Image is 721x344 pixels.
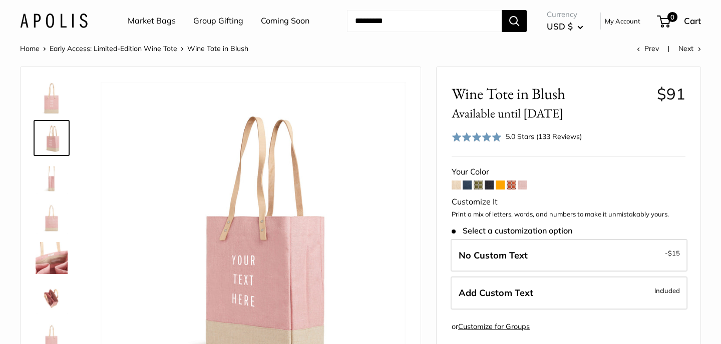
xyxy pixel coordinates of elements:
span: Currency [547,7,583,21]
a: Wine Tote in Blush [34,200,70,236]
div: or [452,320,530,333]
a: Wine Tote in Blush [34,280,70,316]
span: $91 [657,84,685,103]
input: Search... [347,10,502,32]
span: Select a customization option [452,226,572,235]
a: Wine Tote in Blush [34,240,70,276]
span: No Custom Text [459,249,528,261]
img: Wine Tote in Blush [36,282,68,314]
a: My Account [605,15,640,27]
nav: Breadcrumb [20,42,248,55]
a: Home [20,44,40,53]
span: Cart [684,15,701,26]
a: Wine Tote in Blush [34,80,70,116]
a: Group Gifting [193,13,243,28]
img: Apolis [20,13,88,28]
span: - [665,247,680,259]
label: Leave Blank [451,239,687,272]
span: USD $ [547,21,573,31]
a: Coming Soon [261,13,309,28]
a: Market Bags [128,13,176,28]
img: Wine Tote in Blush [36,202,68,234]
a: 0 Cart [658,13,701,29]
span: Add Custom Text [459,287,533,298]
small: Available until [DATE] [452,105,563,121]
a: Customize for Groups [458,322,530,331]
div: 5.0 Stars (133 Reviews) [506,131,582,142]
p: Print a mix of letters, words, and numbers to make it unmistakably yours. [452,209,685,219]
a: Next [678,44,701,53]
span: 0 [667,12,677,22]
button: USD $ [547,18,583,34]
span: Wine Tote in Blush [452,84,649,121]
span: Wine Tote in Blush [187,44,248,53]
img: Wine Tote in Blush [36,242,68,274]
div: Customize It [452,194,685,209]
a: Prev [637,44,659,53]
button: Search [502,10,527,32]
label: Add Custom Text [451,276,687,309]
img: Wine Tote in Blush [36,82,68,114]
div: Your Color [452,164,685,179]
a: Wine Tote in Blush [34,120,70,156]
img: Wine Tote in Blush [36,122,68,154]
a: Wine Tote in Blush [34,160,70,196]
a: Early Access: Limited-Edition Wine Tote [50,44,177,53]
span: $15 [668,249,680,257]
span: Included [654,284,680,296]
div: 5.0 Stars (133 Reviews) [452,129,582,144]
img: Wine Tote in Blush [36,162,68,194]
